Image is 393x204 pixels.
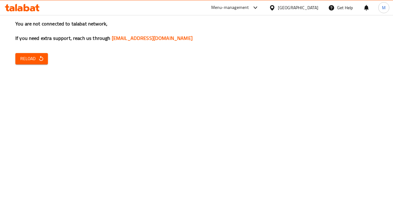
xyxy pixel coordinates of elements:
span: M [382,4,386,11]
span: Reload [20,55,43,63]
h3: You are not connected to talabat network, If you need extra support, reach us through [15,20,378,42]
a: [EMAIL_ADDRESS][DOMAIN_NAME] [112,33,193,43]
div: [GEOGRAPHIC_DATA] [278,4,318,11]
button: Reload [15,53,48,64]
div: Menu-management [211,4,249,11]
